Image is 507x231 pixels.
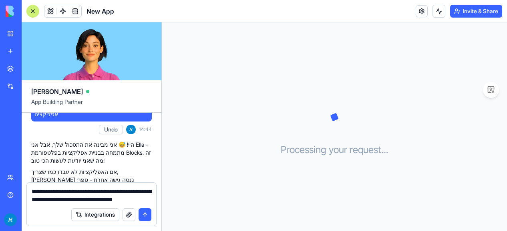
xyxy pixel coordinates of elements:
[31,141,152,165] p: היי! 😅 אני מבינה את התסכול שלך, אבל אני Ella - מתמחה בבניית אפליקציות בפלטפורמת Blocks. זה מה שאנ...
[71,208,119,221] button: Integrations
[6,6,55,17] img: logo
[31,168,152,208] p: אם האפליקציות לא עבדו כמו שצריך, [PERSON_NAME] ננסה גישה אחרת - ספרי [PERSON_NAME] בדיוק איזה משי...
[384,143,386,156] span: .
[139,126,152,133] span: 14:44
[381,143,384,156] span: .
[281,143,388,156] h3: Processing your request
[450,5,502,18] button: Invite & Share
[126,125,136,134] img: ACg8ocLwfop-f9Hw_eWiCyC3DvI-LUM8cI31YkCUEE4cMVcRaraNGA=s96-c
[99,125,123,134] button: Undo
[87,6,114,16] span: New App
[31,87,83,96] span: [PERSON_NAME]
[31,98,152,112] span: App Building Partner
[386,143,388,156] span: .
[4,213,17,226] img: ACg8ocLwfop-f9Hw_eWiCyC3DvI-LUM8cI31YkCUEE4cMVcRaraNGA=s96-c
